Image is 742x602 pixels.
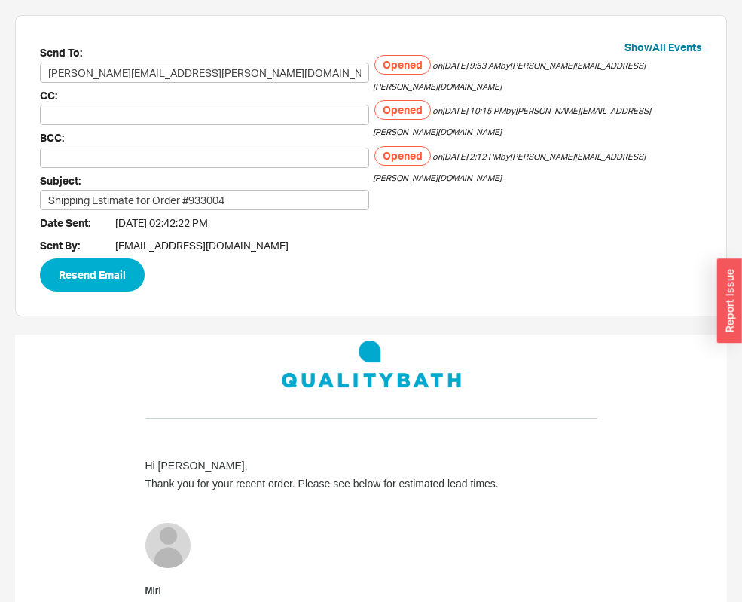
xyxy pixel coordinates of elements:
span: Date Sent: [40,214,115,233]
span: on [DATE] 10:15 PM by [PERSON_NAME][EMAIL_ADDRESS][PERSON_NAME][DOMAIN_NAME] [373,105,651,137]
span: Sent By: [40,237,115,255]
button: ShowAll Events [624,40,702,55]
span: Send To: [40,44,115,63]
h5: Opened [374,55,431,75]
span: Subject: [40,172,115,191]
span: BCC: [40,129,115,148]
span: Resend Email [59,266,126,284]
span: CC: [40,87,115,105]
span: on [DATE] 9:53 AM by [PERSON_NAME][EMAIL_ADDRESS][PERSON_NAME][DOMAIN_NAME] [373,60,646,92]
h5: Opened [374,100,431,120]
h5: Opened [374,146,431,166]
span: on [DATE] 2:12 PM by [PERSON_NAME][EMAIL_ADDRESS][PERSON_NAME][DOMAIN_NAME] [373,151,646,183]
span: [DATE] 02:42:22 PM [115,215,208,231]
span: [EMAIL_ADDRESS][DOMAIN_NAME] [115,238,289,253]
button: Resend Email [40,258,145,292]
